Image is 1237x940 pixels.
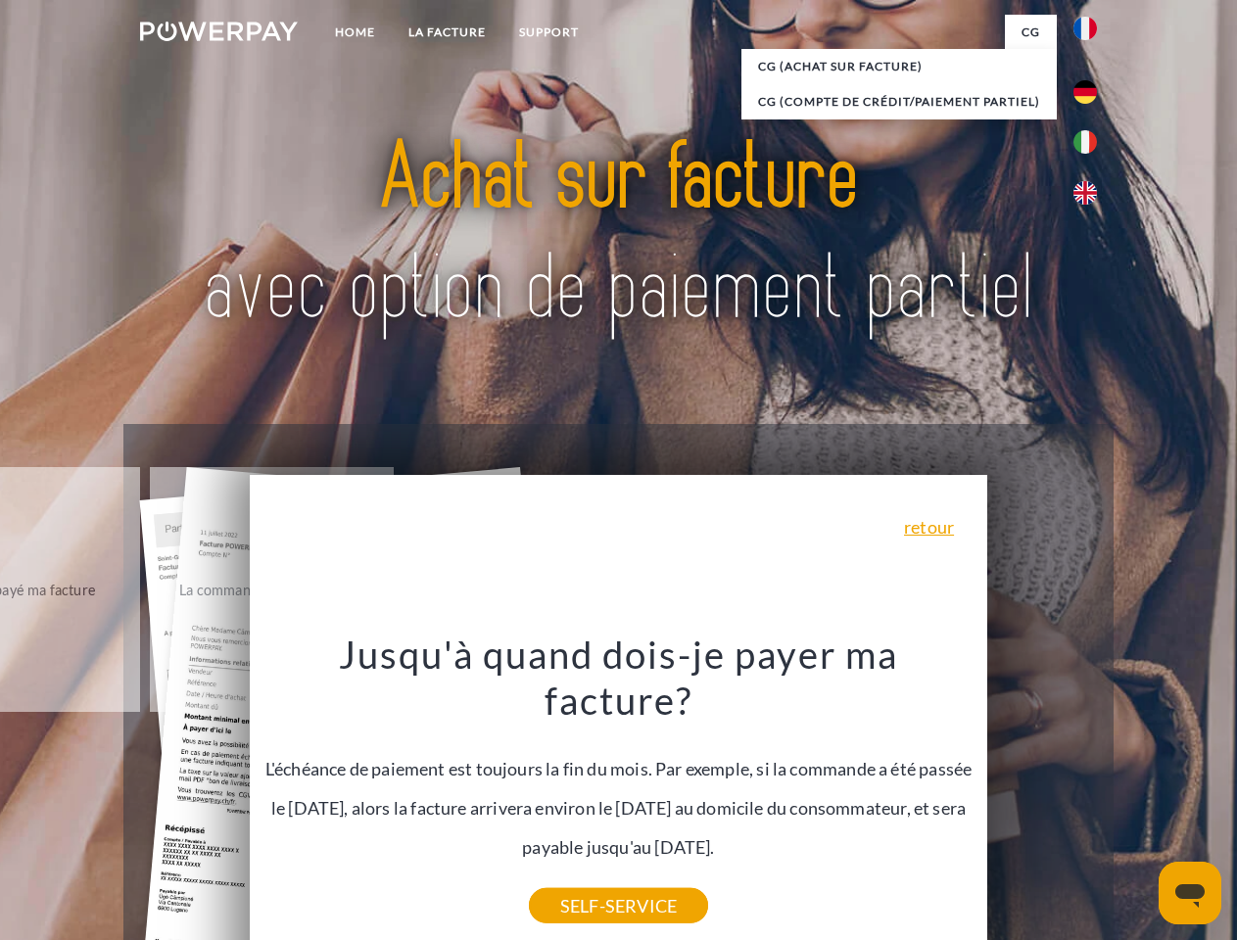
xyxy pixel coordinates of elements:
[318,15,392,50] a: Home
[262,631,976,725] h3: Jusqu'à quand dois-je payer ma facture?
[140,22,298,41] img: logo-powerpay-white.svg
[904,518,954,536] a: retour
[1005,15,1057,50] a: CG
[502,15,595,50] a: Support
[1073,181,1097,205] img: en
[741,49,1057,84] a: CG (achat sur facture)
[1073,130,1097,154] img: it
[1073,17,1097,40] img: fr
[392,15,502,50] a: LA FACTURE
[1159,862,1221,924] iframe: Bouton de lancement de la fenêtre de messagerie
[162,576,382,602] div: La commande a été renvoyée
[187,94,1050,375] img: title-powerpay_fr.svg
[529,888,708,923] a: SELF-SERVICE
[1073,80,1097,104] img: de
[262,631,976,906] div: L'échéance de paiement est toujours la fin du mois. Par exemple, si la commande a été passée le [...
[741,84,1057,119] a: CG (Compte de crédit/paiement partiel)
